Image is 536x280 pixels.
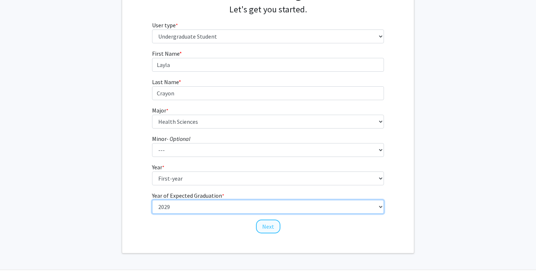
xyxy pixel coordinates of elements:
label: User type [152,21,178,29]
h4: Let's get you started. [152,4,384,15]
label: Minor [152,134,190,143]
label: Major [152,106,168,115]
span: Last Name [152,78,179,86]
iframe: Chat [5,247,31,275]
span: First Name [152,50,179,57]
button: Next [256,220,280,233]
label: Year of Expected Graduation [152,191,224,200]
i: - Optional [167,135,190,142]
label: Year [152,163,164,171]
